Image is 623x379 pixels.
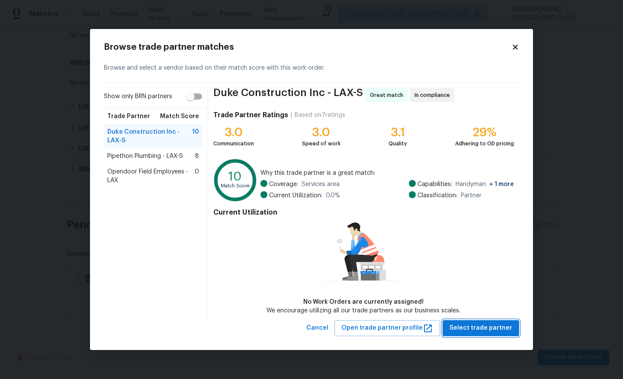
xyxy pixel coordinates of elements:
div: 3.0 [302,128,340,137]
button: Cancel [303,320,332,336]
span: In compliance [414,91,453,100]
span: Match Score [160,112,199,121]
span: Duke Construction Inc - LAX-S [107,128,192,145]
span: Current Utilization: [269,191,322,200]
span: Opendoor Field Employees - LAX [107,167,195,185]
div: Speed of work [302,139,340,148]
div: Communication [213,139,254,148]
div: Adhering to OD pricing [455,139,514,148]
text: 10 [228,170,242,183]
div: 3.1 [389,128,407,137]
h4: Current Utilization [213,208,514,217]
span: 0.0 % [326,191,340,200]
div: | [288,111,295,119]
span: Great match [370,91,407,100]
span: + 1 more [489,181,514,187]
span: Show only BRN partners [104,92,172,101]
span: Coverage: [269,180,298,189]
span: 0 [195,167,199,185]
div: Quality [389,139,407,148]
text: Match Score [221,184,250,189]
h2: Browse trade partner matches [104,43,511,51]
div: 29% [455,128,514,137]
span: Partner [461,191,482,200]
div: No Work Orders are currently assigned! [267,298,460,306]
span: Capabilities: [417,180,452,189]
span: Classification: [417,191,457,200]
span: Cancel [306,323,328,334]
span: Trade Partner [107,112,150,121]
div: Based on 7 ratings [295,111,345,119]
button: Open trade partner profile [334,320,440,336]
div: 3.0 [213,128,254,137]
span: 10 [192,128,199,145]
span: Pipethon Plumbing - LAX-S [107,152,183,161]
span: Duke Construction Inc - LAX-S [213,88,363,102]
span: Select trade partner [450,323,512,334]
span: Services area [302,180,340,189]
div: We encourage utilizing all our trade partners as our business scales. [267,306,460,315]
h4: Trade Partner Ratings [213,111,288,119]
span: Open trade partner profile [341,323,433,334]
button: Select trade partner [443,320,519,336]
span: 8 [195,152,199,161]
span: Handyman [456,180,514,189]
div: Browse and select a vendor based on their match score with this work order. [104,53,519,83]
span: Why this trade partner is a great match: [260,169,514,177]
